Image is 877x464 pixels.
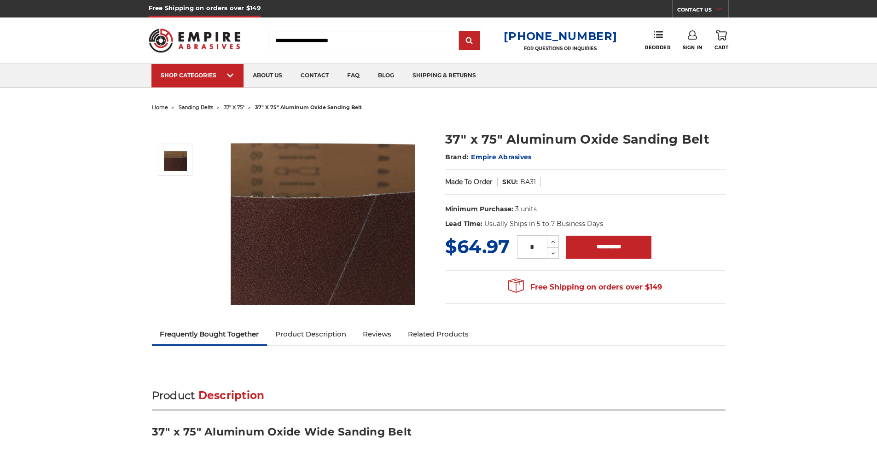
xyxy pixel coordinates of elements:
a: about us [244,64,291,87]
a: blog [369,64,403,87]
div: SHOP CATEGORIES [161,72,234,79]
span: Free Shipping on orders over $149 [508,278,662,296]
a: CONTACT US [677,5,728,17]
span: 37" x 75" aluminum oxide sanding belt [255,104,362,110]
a: Frequently Bought Together [152,324,267,344]
a: Related Products [400,324,477,344]
dd: BA31 [520,177,536,187]
dt: SKU: [502,177,518,187]
span: Made To Order [445,178,493,186]
span: Reorder [645,45,670,51]
p: FOR QUESTIONS OR INQUIRIES [504,46,617,52]
img: 37" x 75" Aluminum Oxide Sanding Belt [231,121,415,305]
dd: 3 units [515,204,537,214]
a: Reviews [354,324,400,344]
span: Product [152,389,195,402]
input: Submit [460,32,479,50]
a: 37" x 75" [224,104,244,110]
a: Reorder [645,30,670,50]
span: Sign In [683,45,703,51]
span: Cart [714,45,728,51]
a: contact [291,64,338,87]
a: Cart [714,30,728,51]
span: Brand: [445,153,469,161]
a: shipping & returns [403,64,485,87]
dt: Minimum Purchase: [445,204,513,214]
a: faq [338,64,369,87]
a: sanding belts [179,104,213,110]
span: $64.97 [445,235,510,258]
a: Product Description [267,324,354,344]
a: [PHONE_NUMBER] [504,29,617,43]
a: Empire Abrasives [471,153,531,161]
a: home [152,104,168,110]
h3: 37" x 75" Aluminum Oxide Wide Sanding Belt [152,425,726,446]
img: Empire Abrasives [149,23,241,58]
h1: 37" x 75" Aluminum Oxide Sanding Belt [445,130,726,148]
span: Description [198,389,265,402]
dt: Lead Time: [445,219,482,229]
img: 37" x 75" Aluminum Oxide Sanding Belt [164,148,187,171]
dd: Usually Ships in 5 to 7 Business Days [484,219,603,229]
